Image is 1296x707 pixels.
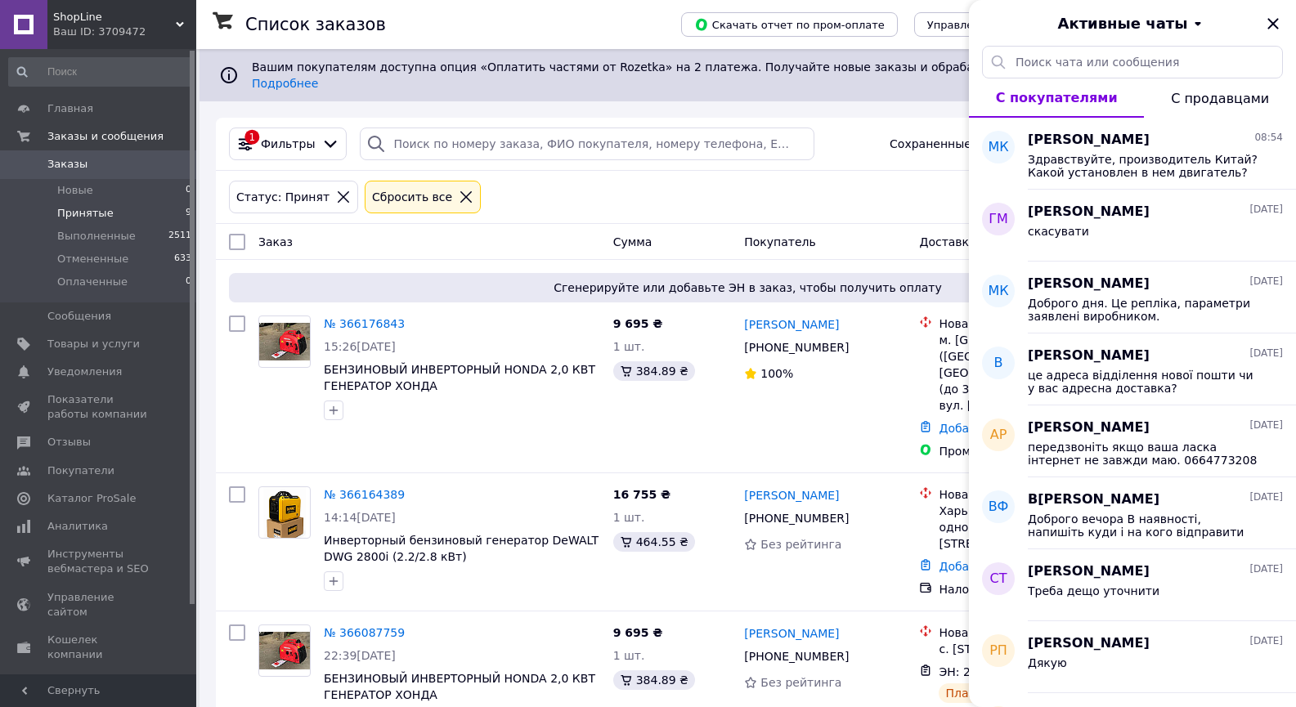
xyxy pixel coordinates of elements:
input: Поиск [8,57,193,87]
span: Без рейтинга [760,676,841,689]
button: РП[PERSON_NAME][DATE]Дякую [969,621,1296,693]
span: 0 [186,275,191,289]
a: [PERSON_NAME] [744,625,839,642]
span: 22:39[DATE] [324,649,396,662]
input: Поиск по номеру заказа, ФИО покупателя, номеру телефона, Email, номеру накладной [360,128,814,160]
div: [PHONE_NUMBER] [741,336,852,359]
span: РП [989,642,1007,660]
span: Инструменты вебмастера и SEO [47,547,151,576]
span: Новые [57,183,93,198]
span: СТ [990,570,1007,588]
a: Фото товару [258,315,311,368]
img: Фото товару [259,323,310,360]
a: [PERSON_NAME] [744,487,839,503]
span: [DATE] [1249,418,1283,432]
div: 384.89 ₴ [613,361,695,381]
span: Активные чаты [1058,13,1188,34]
span: [PERSON_NAME] [1028,347,1150,365]
span: Вашим покупателям доступна опция «Оплатить частями от Rozetka» на 2 платежа. Получайте новые зака... [252,60,1235,90]
span: Выполненные [57,229,136,244]
button: ГМ[PERSON_NAME][DATE]скасувати [969,190,1296,262]
div: Наложенный платеж [939,581,1116,597]
button: МК[PERSON_NAME]08:54Здравствуйте, производитель Китай? Какой установлен в нем двигатель? [969,118,1296,190]
span: ВФ [989,498,1009,517]
span: передзвоніть якщо ваша ласка інтернет не завжди маю. 0664773208 [1028,441,1260,467]
span: В[PERSON_NAME] [1028,490,1159,509]
span: Сохраненные фильтры: [890,136,1033,152]
span: 9 695 ₴ [613,317,663,330]
span: це адреса відділення нової пошти чи у вас адресна доставка? [1028,369,1260,395]
span: 100% [760,367,793,380]
span: 16 755 ₴ [613,488,671,501]
span: [DATE] [1249,203,1283,217]
span: [PERSON_NAME] [1028,634,1150,653]
span: [PERSON_NAME] [1028,203,1150,221]
a: Инверторный бензиновый генератор DeWALT DWG 2800i (2.2/2.8 кВт) [324,534,599,563]
span: 1 шт. [613,511,645,524]
div: Планируемый [939,683,1036,703]
span: МК [988,282,1008,301]
span: Аналитика [47,519,108,534]
span: [DATE] [1249,347,1283,360]
span: Доброго дня. Це репліка, параметри заявлені виробником. [1028,297,1260,323]
span: 14:14[DATE] [324,511,396,524]
span: Каталог ProSale [47,491,136,506]
span: Доставка и оплата [919,235,1033,248]
span: [DATE] [1249,490,1283,504]
span: Заказ [258,235,293,248]
div: Статус: Принят [233,188,333,206]
span: Заказы [47,157,87,172]
img: Фото товару [259,632,310,669]
div: Пром-оплата [939,443,1116,459]
a: Добавить ЭН [939,422,1016,435]
span: МК [988,138,1008,157]
span: Кошелек компании [47,633,151,662]
span: БЕНЗИНОВЫЙ ИНВЕРТОРНЫЙ HONDA 2,0 КВТ ГЕНЕРАТОР ХОНДА [324,363,595,392]
span: 08:54 [1254,131,1283,145]
a: [PERSON_NAME] [744,316,839,333]
div: 384.89 ₴ [613,670,695,690]
div: Сбросить все [369,188,455,206]
span: С покупателями [996,90,1118,105]
button: СТ[PERSON_NAME][DATE]Треба дещо уточнити [969,549,1296,621]
span: Дякую [1028,656,1067,669]
span: В [994,354,1003,373]
div: Харьков, №28 (до 30 кг на одно место): просп. [STREET_ADDRESS] [939,503,1116,552]
span: скасувати [1028,225,1089,238]
a: БЕНЗИНОВЫЙ ИНВЕРТОРНЫЙ HONDA 2,0 КВТ ГЕНЕРАТОР ХОНДА [324,672,595,701]
span: ГМ [989,210,1008,229]
span: [DATE] [1249,562,1283,576]
span: Отзывы [47,435,91,450]
span: Отмененные [57,252,128,266]
span: 2511 [168,229,191,244]
span: [DATE] [1249,275,1283,289]
button: Скачать отчет по пром-оплате [681,12,898,37]
span: Без рейтинга [760,538,841,551]
span: [DATE] [1249,634,1283,648]
a: Фото товару [258,624,311,677]
span: Фильтры [261,136,315,152]
button: АР[PERSON_NAME][DATE]передзвоніть якщо ваша ласка інтернет не завжди маю. 0664773208 [969,405,1296,477]
button: Активные чаты [1015,13,1250,34]
button: Управление статусами [914,12,1069,37]
span: 633 [174,252,191,266]
img: Фото товару [263,487,306,538]
span: 9 [186,206,191,221]
span: 1 шт. [613,649,645,662]
span: [PERSON_NAME] [1028,562,1150,581]
button: С продавцами [1144,78,1296,118]
h1: Список заказов [245,15,386,34]
span: Скачать отчет по пром-оплате [694,17,885,32]
span: Показатели работы компании [47,392,151,422]
span: [PERSON_NAME] [1028,418,1150,437]
span: 0 [186,183,191,198]
div: Нова Пошта [939,486,1116,503]
a: Фото товару [258,486,311,539]
div: м. [GEOGRAPHIC_DATA] ([GEOGRAPHIC_DATA], [GEOGRAPHIC_DATA].), №19 (до 30 кг на одне місце): вул. ... [939,332,1116,414]
span: 9 695 ₴ [613,626,663,639]
span: 15:26[DATE] [324,340,396,353]
div: с. [STREET_ADDRESS] [939,641,1116,657]
span: Управление сайтом [47,590,151,620]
